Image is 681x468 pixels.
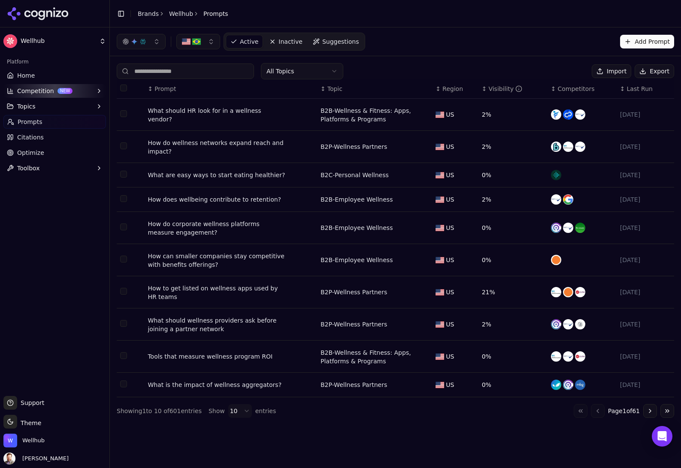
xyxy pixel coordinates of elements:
span: Home [17,71,35,80]
img: BR [192,37,201,46]
button: Select all rows [120,85,127,91]
button: Export [635,64,674,78]
nav: breadcrumb [138,9,228,18]
img: US flag [436,257,444,263]
span: Wellhub [21,37,96,45]
button: Import [592,64,631,78]
span: US [446,352,454,361]
img: wellable [563,142,573,152]
button: Select row 2 [120,142,127,149]
div: [DATE] [620,142,671,151]
a: B2B-Wellness & Fitness: Apps, Platforms & Programs [321,106,429,124]
button: Open organization switcher [3,434,45,447]
th: brandMentionRate [478,79,548,99]
span: [PERSON_NAME] [19,455,69,462]
a: Optimize [3,146,106,160]
th: Prompt [144,79,317,99]
span: Citations [17,133,44,142]
span: Active [240,37,258,46]
div: Showing 1 to 10 of 601 entries [117,407,202,415]
div: What should wellness providers ask before joining a partner network [148,316,285,333]
button: Select row 8 [120,320,127,327]
span: US [446,380,454,389]
a: What are easy ways to start eating healthier? [148,171,285,179]
div: 2% [482,110,544,119]
span: US [446,288,454,296]
a: Home [3,69,106,82]
div: ↕Region [436,85,475,93]
img: wellable [551,351,561,362]
span: Suggestions [322,37,359,46]
a: B2P-Wellness Partners [321,288,387,296]
div: ↕Topic [321,85,429,93]
span: Topics [17,102,36,111]
div: [DATE] [620,320,671,329]
span: Prompts [18,118,42,126]
img: corehealth [551,223,561,233]
button: Select row 4 [120,195,127,202]
span: entries [255,407,276,415]
img: Wellhub [3,434,17,447]
span: Competition [17,87,54,95]
div: 2% [482,142,544,151]
a: Active [226,35,263,48]
div: [DATE] [620,352,671,361]
img: corehealth [563,380,573,390]
img: US flag [436,112,444,118]
button: Select row 10 [120,380,127,387]
div: [DATE] [620,223,671,232]
a: What is the impact of wellness aggregators? [148,380,281,389]
a: Suggestions [309,35,363,48]
span: NEW [58,88,73,94]
a: B2B-Employee Wellness [321,223,393,232]
img: wellsteps [575,109,585,120]
img: US flag [436,196,444,203]
a: How to get listed on wellness apps used by HR teams [148,284,285,301]
button: Toolbox [3,161,106,175]
div: ↕Visibility [482,85,544,93]
button: Open user button [3,453,69,465]
img: woliba [575,319,585,329]
img: wellsteps [575,142,585,152]
img: burnalong [551,142,561,152]
button: Topics [3,100,106,113]
div: B2P-Wellness Partners [321,320,387,329]
span: US [446,223,454,232]
img: US flag [436,321,444,328]
button: Select row 5 [120,223,127,230]
span: Competitors [557,85,594,93]
div: [DATE] [620,380,671,389]
a: B2C-Personal Wellness [321,171,389,179]
img: US flag [436,353,444,360]
span: US [446,171,454,179]
a: How do corporate wellness platforms measure engagement? [148,220,285,237]
a: B2P-Wellness Partners [321,380,387,389]
div: What should HR look for in a wellness vendor? [148,106,285,124]
span: Page 1 of 61 [608,407,640,415]
button: Select row 7 [120,288,127,295]
button: Select row 9 [120,352,127,359]
img: incentfit [551,109,561,120]
th: Competitors [548,79,617,99]
img: wellsteps [563,223,573,233]
div: How can smaller companies stay competitive with benefits offerings? [148,252,285,269]
span: Region [442,85,463,93]
div: Tools that measure wellness program ROI [148,352,272,361]
th: Topic [317,79,432,99]
span: Inactive [278,37,303,46]
span: US [446,110,454,119]
span: Prompt [154,85,176,93]
a: B2B-Wellness & Fitness: Apps, Platforms & Programs [321,348,429,365]
div: How do wellness networks expand reach and impact? [148,139,285,156]
button: CompetitionNEW [3,84,106,98]
a: Wellhub [169,9,193,18]
span: Show [209,407,225,415]
div: [DATE] [620,195,671,204]
span: Prompts [203,9,228,18]
div: ↕Competitors [551,85,613,93]
a: How does wellbeing contribute to retention? [148,195,281,204]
